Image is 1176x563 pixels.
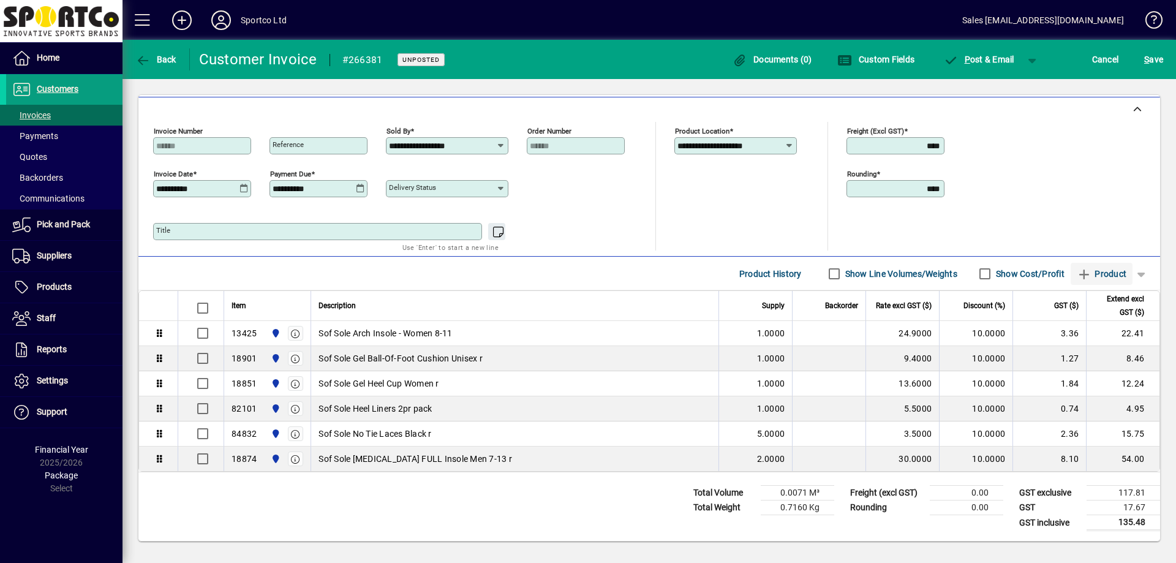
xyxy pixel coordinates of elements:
td: 10.0000 [939,396,1012,421]
span: GST ($) [1054,299,1079,312]
span: Sportco Ltd Warehouse [268,402,282,415]
a: Home [6,43,123,74]
span: Payments [12,131,58,141]
span: Sof Sole Gel Heel Cup Women r [318,377,439,390]
span: Communications [12,194,85,203]
div: 18851 [232,377,257,390]
span: Sof Sole Heel Liners 2pr pack [318,402,432,415]
mat-label: Reference [273,140,304,149]
span: Package [45,470,78,480]
td: GST inclusive [1013,515,1087,531]
td: Total Weight [687,501,761,515]
div: #266381 [342,50,383,70]
mat-hint: Use 'Enter' to start a new line [402,240,499,254]
button: Product [1071,263,1133,285]
mat-label: Delivery status [389,183,436,192]
span: 5.0000 [757,428,785,440]
span: Sportco Ltd Warehouse [268,352,282,365]
mat-label: Order number [527,127,571,135]
div: Sales [EMAIL_ADDRESS][DOMAIN_NAME] [962,10,1124,30]
td: 10.0000 [939,371,1012,396]
span: Sportco Ltd Warehouse [268,427,282,440]
td: 10.0000 [939,321,1012,346]
span: P [965,55,970,64]
div: 18874 [232,453,257,465]
td: 2.36 [1012,421,1086,447]
span: Sof Sole [MEDICAL_DATA] FULL Insole Men 7-13 r [318,453,512,465]
span: Suppliers [37,251,72,260]
mat-label: Freight (excl GST) [847,127,904,135]
mat-label: Title [156,226,170,235]
span: Unposted [402,56,440,64]
td: 10.0000 [939,421,1012,447]
mat-label: Invoice number [154,127,203,135]
span: Sof Sole Gel Ball-Of-Foot Cushion Unisex r [318,352,483,365]
a: Knowledge Base [1136,2,1161,42]
div: 18901 [232,352,257,365]
div: 24.9000 [873,327,932,339]
mat-label: Payment due [270,170,311,178]
button: Profile [202,9,241,31]
span: Staff [37,313,56,323]
a: Reports [6,334,123,365]
span: 1.0000 [757,327,785,339]
span: 1.0000 [757,402,785,415]
app-page-header-button: Back [123,48,190,70]
td: 0.74 [1012,396,1086,421]
td: 8.46 [1086,346,1159,371]
span: Product [1077,264,1126,284]
span: Sportco Ltd Warehouse [268,327,282,340]
td: 54.00 [1086,447,1159,471]
td: 1.84 [1012,371,1086,396]
div: 5.5000 [873,402,932,415]
td: 0.00 [930,501,1003,515]
span: Discount (%) [963,299,1005,312]
td: Freight (excl GST) [844,486,930,501]
td: 135.48 [1087,515,1160,531]
span: Backorders [12,173,63,183]
span: ave [1144,50,1163,69]
a: Pick and Pack [6,210,123,240]
span: 2.0000 [757,453,785,465]
span: S [1144,55,1149,64]
label: Show Line Volumes/Weights [843,268,957,280]
a: Staff [6,303,123,334]
span: 1.0000 [757,352,785,365]
div: Sportco Ltd [241,10,287,30]
span: 1.0000 [757,377,785,390]
span: Description [318,299,356,312]
div: 13.6000 [873,377,932,390]
label: Show Cost/Profit [993,268,1065,280]
div: 9.4000 [873,352,932,365]
button: Product History [734,263,807,285]
div: 3.5000 [873,428,932,440]
td: 22.41 [1086,321,1159,346]
td: 8.10 [1012,447,1086,471]
span: Custom Fields [837,55,914,64]
span: Item [232,299,246,312]
mat-label: Product location [675,127,729,135]
a: Backorders [6,167,123,188]
td: 17.67 [1087,501,1160,515]
span: Settings [37,376,68,385]
span: Reports [37,344,67,354]
span: Customers [37,84,78,94]
td: GST [1013,501,1087,515]
span: Backorder [825,299,858,312]
span: Product History [739,264,802,284]
span: Home [37,53,59,62]
mat-label: Rounding [847,170,876,178]
div: Customer Invoice [199,50,317,69]
span: Sof Sole No Tie Laces Black r [318,428,431,440]
span: Supply [762,299,785,312]
span: Support [37,407,67,417]
span: Pick and Pack [37,219,90,229]
td: 0.7160 Kg [761,501,834,515]
a: Products [6,272,123,303]
td: 4.95 [1086,396,1159,421]
button: Add [162,9,202,31]
td: 10.0000 [939,447,1012,471]
span: Documents (0) [733,55,812,64]
a: Quotes [6,146,123,167]
td: 12.24 [1086,371,1159,396]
